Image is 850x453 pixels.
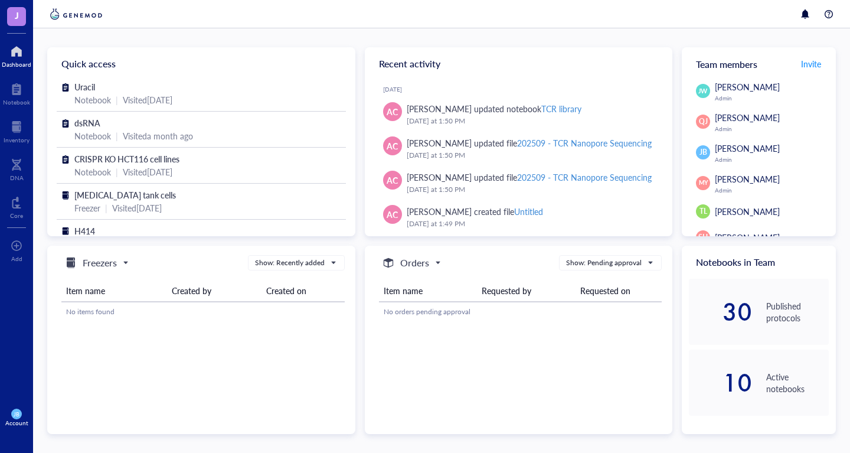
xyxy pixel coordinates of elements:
[374,166,663,200] a: AC[PERSON_NAME] updated file202509 - TCR Nanopore Sequencing[DATE] at 1:50 PM
[374,200,663,234] a: AC[PERSON_NAME] created fileUntitled[DATE] at 1:49 PM
[112,201,162,214] div: Visited [DATE]
[387,208,398,221] span: AC
[407,205,543,218] div: [PERSON_NAME] created file
[3,99,30,106] div: Notebook
[715,173,780,185] span: [PERSON_NAME]
[2,42,31,68] a: Dashboard
[387,174,398,187] span: AC
[407,136,652,149] div: [PERSON_NAME] updated file
[698,86,708,96] span: JW
[14,411,19,418] span: JB
[116,93,118,106] div: |
[3,80,30,106] a: Notebook
[407,102,581,115] div: [PERSON_NAME] updated notebook
[10,212,23,219] div: Core
[123,165,172,178] div: Visited [DATE]
[517,137,652,149] div: 202509 - TCR Nanopore Sequencing
[682,246,836,279] div: Notebooks in Team
[400,256,429,270] h5: Orders
[698,178,708,187] span: MY
[83,256,117,270] h5: Freezers
[541,103,581,115] div: TCR library
[715,125,829,132] div: Admin
[74,225,95,237] span: H414
[715,206,780,217] span: [PERSON_NAME]
[384,307,658,317] div: No orders pending approval
[698,232,708,243] span: SH
[66,307,340,317] div: No items found
[407,171,652,184] div: [PERSON_NAME] updated file
[15,8,19,22] span: J
[566,258,642,268] div: Show: Pending approval
[47,47,355,80] div: Quick access
[699,206,707,217] span: TL
[374,132,663,166] a: AC[PERSON_NAME] updated file202509 - TCR Nanopore Sequencing[DATE] at 1:50 PM
[10,174,24,181] div: DNA
[123,129,193,142] div: Visited a month ago
[365,47,673,80] div: Recent activity
[261,280,344,302] th: Created on
[715,94,829,102] div: Admin
[407,184,654,195] div: [DATE] at 1:50 PM
[715,156,829,163] div: Admin
[255,258,325,268] div: Show: Recently added
[699,116,708,127] span: QJ
[61,280,167,302] th: Item name
[5,419,28,426] div: Account
[74,81,95,93] span: Uracil
[800,54,822,73] button: Invite
[689,302,751,321] div: 30
[11,255,22,262] div: Add
[766,300,829,324] div: Published protocols
[74,93,111,106] div: Notebook
[715,187,829,194] div: Admin
[47,7,105,21] img: genemod-logo
[514,206,543,217] div: Untitled
[383,86,663,93] div: [DATE]
[105,201,107,214] div: |
[715,81,780,93] span: [PERSON_NAME]
[801,58,821,70] span: Invite
[74,117,100,129] span: dsRNA
[4,118,30,144] a: Inventory
[4,136,30,144] div: Inventory
[715,142,780,154] span: [PERSON_NAME]
[699,147,707,158] span: JB
[766,371,829,395] div: Active notebooks
[379,280,478,302] th: Item name
[123,93,172,106] div: Visited [DATE]
[74,201,100,214] div: Freezer
[576,280,662,302] th: Requested on
[10,155,24,181] a: DNA
[74,165,111,178] div: Notebook
[387,139,398,152] span: AC
[74,189,176,201] span: [MEDICAL_DATA] tank cells
[10,193,23,219] a: Core
[116,165,118,178] div: |
[689,373,751,392] div: 10
[74,129,111,142] div: Notebook
[407,149,654,161] div: [DATE] at 1:50 PM
[167,280,261,302] th: Created by
[116,129,118,142] div: |
[387,105,398,118] span: AC
[715,112,780,123] span: [PERSON_NAME]
[407,115,654,127] div: [DATE] at 1:50 PM
[477,280,576,302] th: Requested by
[517,171,652,183] div: 202509 - TCR Nanopore Sequencing
[74,153,179,165] span: CRISPR KO HCT116 cell lines
[2,61,31,68] div: Dashboard
[682,47,836,80] div: Team members
[374,97,663,132] a: AC[PERSON_NAME] updated notebookTCR library[DATE] at 1:50 PM
[715,232,780,243] span: [PERSON_NAME]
